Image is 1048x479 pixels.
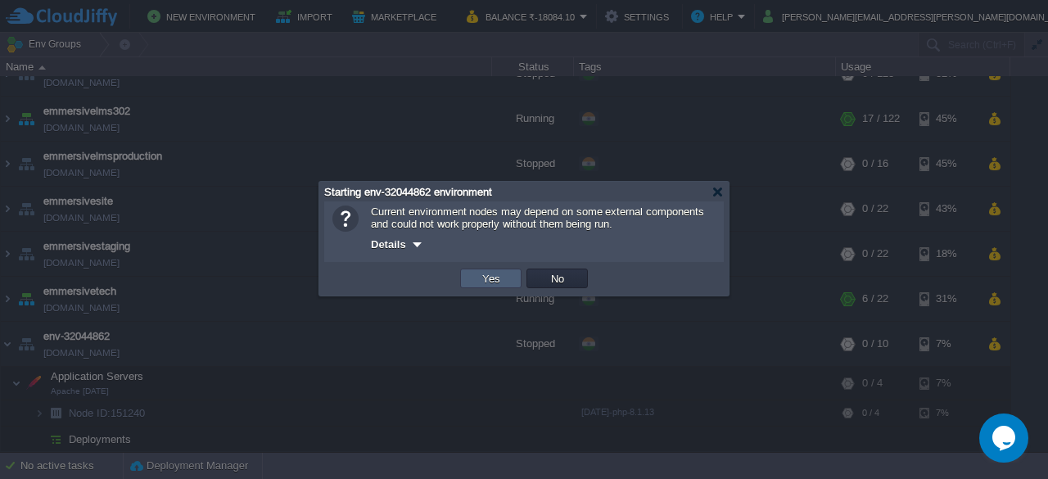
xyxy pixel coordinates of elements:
span: Current environment nodes may depend on some external components and could not work properly with... [371,206,704,230]
span: Starting env-32044862 environment [324,186,492,198]
span: Details [371,238,406,251]
button: Yes [477,271,505,286]
iframe: chat widget [979,413,1032,463]
button: No [546,271,569,286]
